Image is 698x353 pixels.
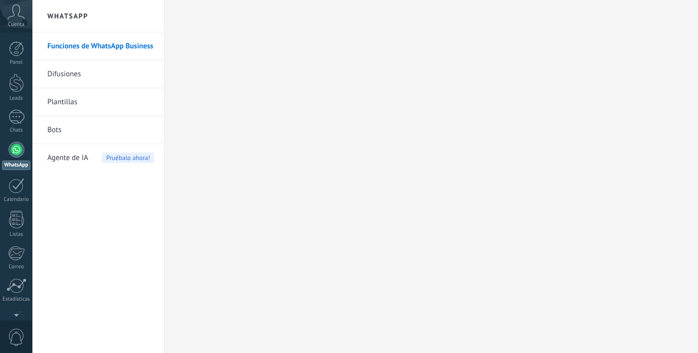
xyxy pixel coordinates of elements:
[47,32,154,60] a: Funciones de WhatsApp Business
[2,296,31,303] div: Estadísticas
[32,88,164,116] li: Plantillas
[32,60,164,88] li: Difusiones
[47,116,154,144] a: Bots
[32,144,164,172] li: Agente de IA
[2,161,30,170] div: WhatsApp
[2,264,31,270] div: Correo
[32,32,164,60] li: Funciones de WhatsApp Business
[8,21,24,28] span: Cuenta
[2,196,31,203] div: Calendario
[2,231,31,238] div: Listas
[2,59,31,66] div: Panel
[47,144,154,172] a: Agente de IAPruébalo ahora!
[47,60,154,88] a: Difusiones
[47,144,88,172] span: Agente de IA
[47,88,154,116] a: Plantillas
[32,116,164,144] li: Bots
[2,95,31,102] div: Leads
[2,127,31,134] div: Chats
[102,153,154,163] span: Pruébalo ahora!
